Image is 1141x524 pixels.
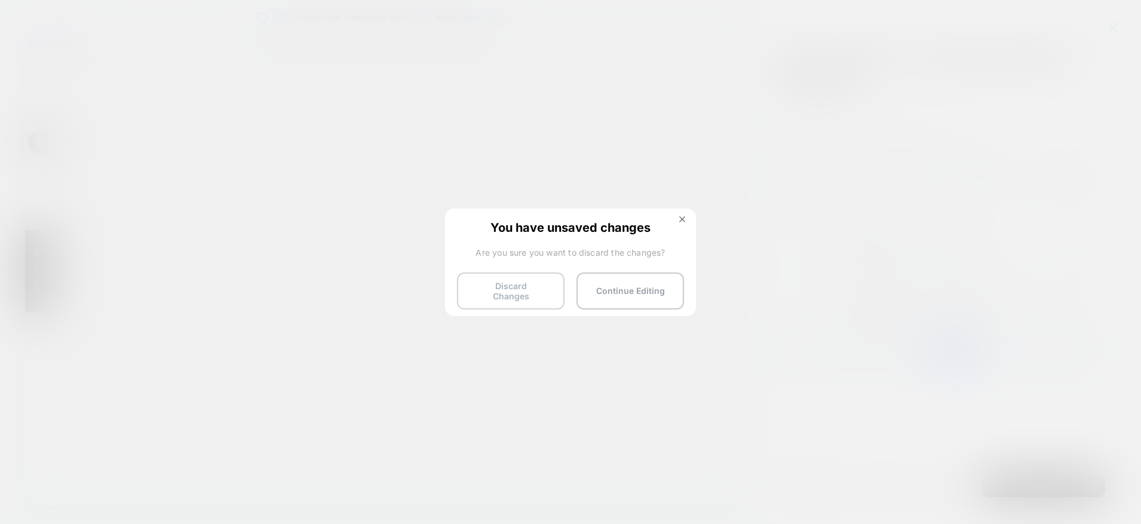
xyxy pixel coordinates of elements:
[679,216,685,222] img: close
[27,246,39,258] button: Close teaser
[457,247,684,258] span: Are you sure you want to discard the changes?
[576,272,684,310] button: Continue Editing
[9,280,21,341] span: Get 15% Off
[457,272,565,310] button: Discard Changes
[457,220,684,232] span: You have unsaved changes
